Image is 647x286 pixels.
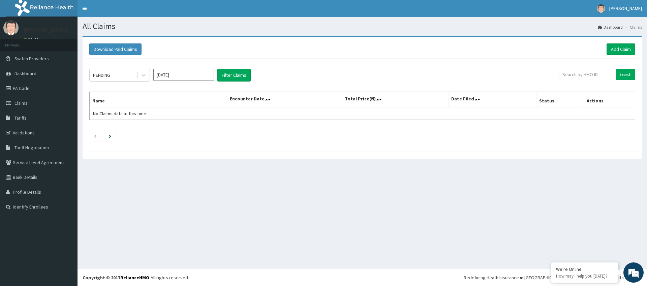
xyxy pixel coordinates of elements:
[83,275,151,281] strong: Copyright © 2017 .
[93,110,147,117] span: No Claims data at this time.
[616,69,635,80] input: Search
[90,92,227,107] th: Name
[89,43,142,55] button: Download Paid Claims
[24,37,40,41] a: Online
[558,69,613,80] input: Search by HMO ID
[14,115,27,121] span: Tariffs
[14,100,28,106] span: Claims
[14,70,36,76] span: Dashboard
[78,269,647,286] footer: All rights reserved.
[24,27,68,33] p: [PERSON_NAME]
[464,274,642,281] div: Redefining Heath Insurance in [GEOGRAPHIC_DATA] using Telemedicine and Data Science!
[584,92,635,107] th: Actions
[556,266,613,272] div: We're Online!
[607,43,635,55] a: Add Claim
[94,133,97,139] a: Previous page
[83,22,642,31] h1: All Claims
[217,69,251,82] button: Filter Claims
[536,92,584,107] th: Status
[93,72,110,78] div: PENDING
[556,273,613,279] p: How may I help you today?
[109,133,111,139] a: Next page
[14,56,49,62] span: Switch Providers
[14,145,49,151] span: Tariff Negotiation
[227,92,342,107] th: Encounter Date
[598,24,623,30] a: Dashboard
[609,5,642,11] span: [PERSON_NAME]
[623,24,642,30] li: Claims
[448,92,536,107] th: Date Filed
[597,4,605,13] img: User Image
[153,69,214,81] input: Select Month and Year
[120,275,149,281] a: RelianceHMO
[342,92,448,107] th: Total Price(₦)
[3,20,19,35] img: User Image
